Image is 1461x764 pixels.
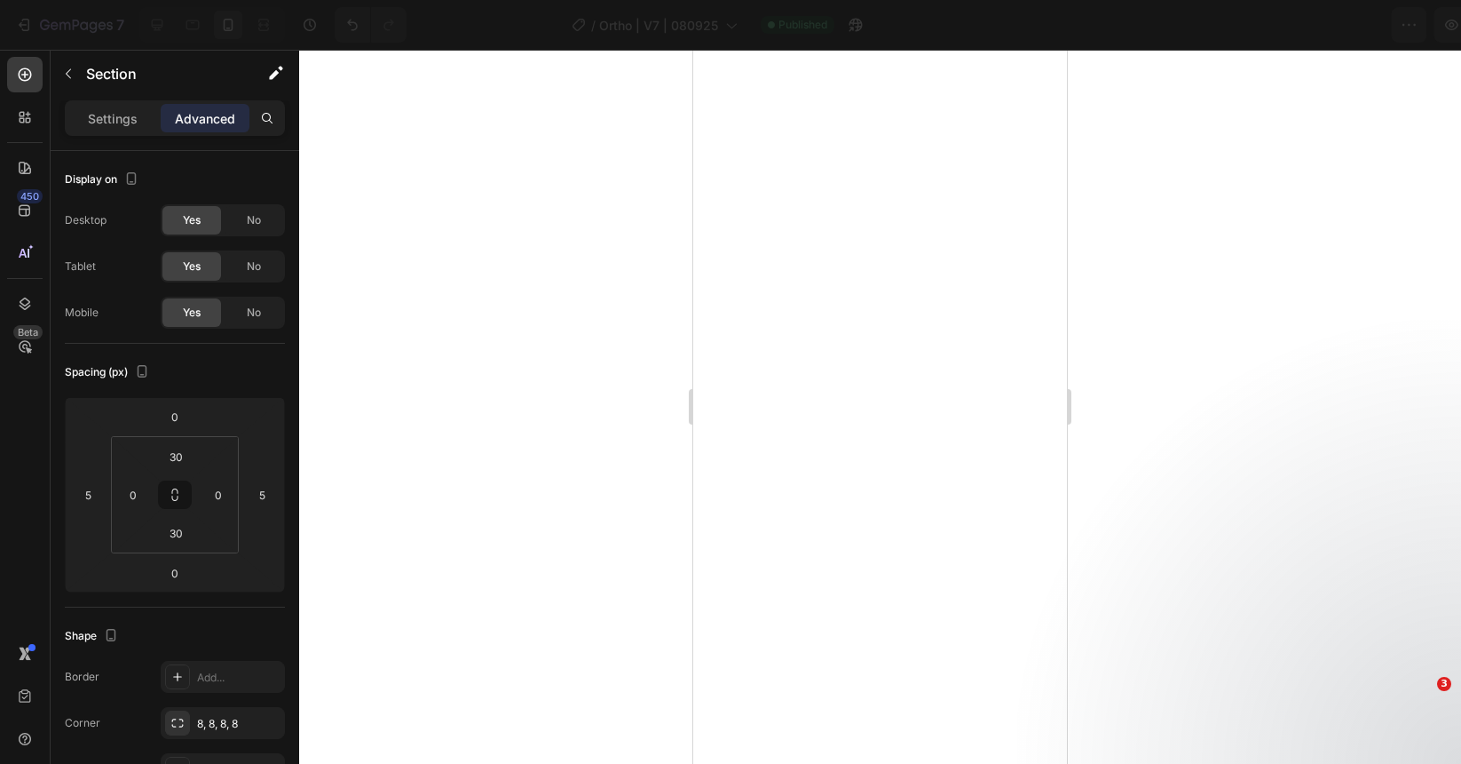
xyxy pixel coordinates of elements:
[65,625,122,649] div: Shape
[247,212,261,228] span: No
[247,305,261,321] span: No
[157,560,193,586] input: 0
[17,189,43,203] div: 450
[1115,16,1230,35] span: 1 product assigned
[335,7,407,43] div: Undo/Redo
[693,50,1067,764] iframe: Design area
[65,168,142,192] div: Display on
[1100,7,1270,43] button: 1 product assigned
[120,481,146,508] input: 0px
[197,716,280,732] div: 8, 8, 8, 8
[249,481,275,508] input: 5
[65,212,107,228] div: Desktop
[65,259,96,275] div: Tablet
[7,7,132,43] button: 7
[13,325,43,339] div: Beta
[1277,7,1336,43] button: Save
[88,109,138,128] p: Settings
[205,481,232,508] input: 0px
[591,16,596,35] span: /
[183,259,201,275] span: Yes
[1358,16,1402,35] div: Publish
[175,109,235,128] p: Advanced
[65,305,99,321] div: Mobile
[65,715,100,731] div: Corner
[1437,677,1451,691] span: 3
[75,481,101,508] input: 5
[116,14,124,36] p: 7
[247,259,261,275] span: No
[183,305,201,321] span: Yes
[1292,18,1322,33] span: Save
[197,670,280,686] div: Add...
[158,443,193,470] input: 30px
[183,212,201,228] span: Yes
[86,63,232,84] p: Section
[1343,7,1418,43] button: Publish
[65,361,153,385] div: Spacing (px)
[157,403,193,430] input: 0
[1401,704,1443,746] iframe: Intercom live chat
[778,17,827,33] span: Published
[65,669,99,685] div: Border
[158,520,193,546] input: 30px
[599,16,718,35] span: Ortho | V7 | 080925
